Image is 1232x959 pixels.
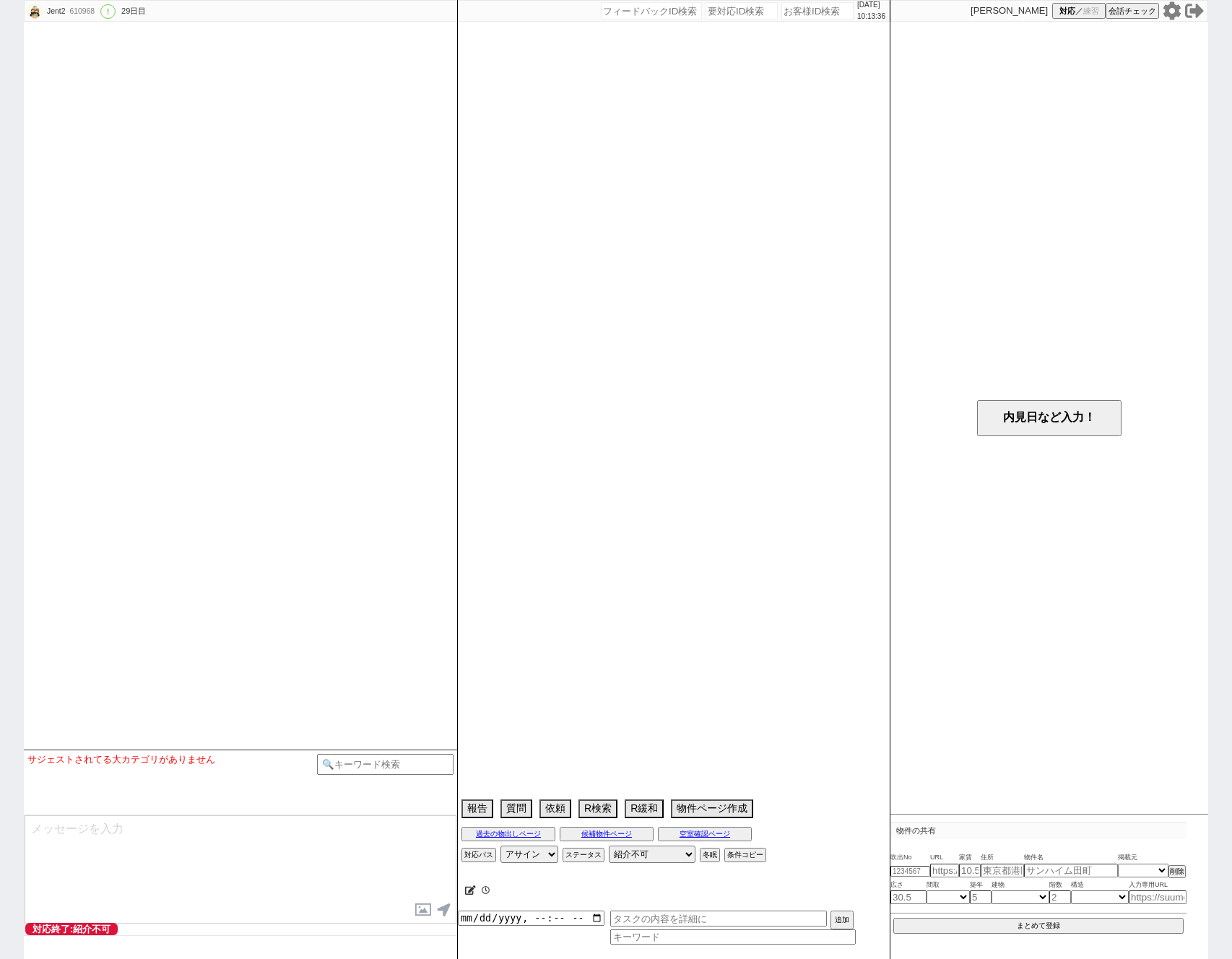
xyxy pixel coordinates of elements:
[981,864,1024,877] input: 東京都港区海岸３
[317,754,454,775] input: 🔍キーワード検索
[601,2,702,19] input: フィードバックID検索
[65,6,97,17] div: 610968
[121,6,146,17] div: 29日目
[1071,880,1129,891] span: 構造
[671,799,753,818] button: 物件ページ作成
[930,852,959,864] span: URL
[461,848,496,862] button: 対応パス
[27,754,317,765] div: サジェストされてる大カテゴリがありません
[27,4,43,19] img: 0hokOiAfscMERiEB-SZy9OOxJAMy5BYWlWHSR_cAMQaXYLd3QbSyUrJV4XO3dcdSQXRnB9JwBCPCRuA0cifEbMcGUgbnBbJ38...
[890,822,1187,839] p: 物件の共有
[890,852,930,864] span: 吹出No
[461,799,493,818] button: 報告
[461,827,555,841] button: 過去の物出しページ
[1024,864,1118,877] input: サンハイム田町
[930,864,959,877] input: https://suumo.jp/chintai/jnc_000022489271
[890,866,930,877] input: 1234567
[992,880,1049,891] span: 建物
[560,827,654,841] button: 候補物件ページ
[1059,6,1075,17] span: 対応
[1049,880,1071,891] span: 階数
[1109,6,1156,17] span: 会話チェック
[1083,6,1099,17] span: 練習
[45,6,65,17] div: Jent2
[959,864,981,877] input: 10.5
[1168,865,1186,878] button: 削除
[977,400,1122,436] button: 内見日など入力！
[830,911,854,929] button: 追加
[578,799,617,818] button: R検索
[1106,3,1159,19] button: 会話チェック
[625,799,664,818] button: R緩和
[724,848,766,862] button: 条件コピー
[1024,852,1118,864] span: 物件名
[563,848,604,862] button: ステータス
[539,799,571,818] button: 依頼
[890,890,927,904] input: 30.5
[1118,852,1137,864] span: 掲載元
[25,923,118,935] span: 対応終了:紹介不可
[971,5,1048,17] p: [PERSON_NAME]
[893,918,1184,934] button: まとめて登録
[970,880,992,891] span: 築年
[100,4,116,19] div: !
[700,848,720,862] button: 冬眠
[1052,3,1106,19] button: 対応／練習
[610,911,827,927] input: タスクの内容を詳細に
[959,852,981,864] span: 家賃
[658,827,752,841] button: 空室確認ページ
[500,799,532,818] button: 質問
[857,11,885,22] p: 10:13:36
[890,880,927,891] span: 広さ
[927,880,970,891] span: 間取
[1049,890,1071,904] input: 2
[610,929,856,945] input: キーワード
[1129,880,1187,891] span: 入力専用URL
[781,2,854,19] input: お客様ID検索
[1129,890,1187,904] input: https://suumo.jp/chintai/jnc_000022489271
[970,890,992,904] input: 5
[706,2,778,19] input: 要対応ID検索
[981,852,1024,864] span: 住所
